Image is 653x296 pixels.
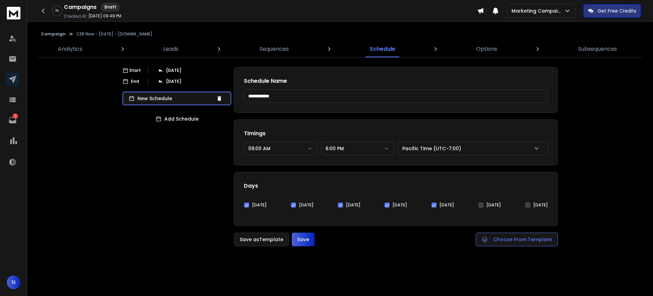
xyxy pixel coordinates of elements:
p: Subsequences [578,45,617,53]
a: 1 [6,113,19,127]
p: Pacific Time (UTC-7:00) [402,145,464,152]
a: Leads [159,41,183,57]
label: [DATE] [439,202,454,208]
label: [DATE] [252,202,267,208]
p: [DATE] 09:49 PM [88,13,121,19]
button: 6:00 PM [321,142,394,155]
a: Schedule [366,41,399,57]
label: [DATE] [392,202,407,208]
p: Schedule [370,45,395,53]
button: Save [292,233,315,246]
p: Start [129,68,141,73]
label: [DATE] [486,202,501,208]
div: Draft [101,3,120,12]
h1: Campaigns [64,3,97,11]
p: CER New - [DATE] - [DOMAIN_NAME] [77,31,152,37]
p: [DATE] [166,79,181,84]
button: Get Free Credits [583,4,641,18]
p: 1 [13,113,18,119]
a: Options [472,41,501,57]
label: [DATE] [533,202,548,208]
img: logo [7,7,20,19]
p: Created At: [64,14,87,19]
p: Marketing Campaign [512,7,564,14]
h1: Schedule Name [244,77,548,85]
p: Options [476,45,497,53]
button: Campaign [41,31,66,37]
a: Sequences [255,41,293,57]
h1: Days [244,182,548,190]
p: End [131,79,139,84]
button: N [7,276,20,289]
span: Choose From Template [493,236,552,243]
p: Leads [163,45,179,53]
label: [DATE] [299,202,314,208]
p: Get Free Credits [598,7,636,14]
button: Add Schedule [122,112,231,126]
p: Sequences [259,45,289,53]
h1: Timings [244,129,548,138]
a: Analytics [54,41,86,57]
p: [DATE] [166,68,181,73]
button: Save asTemplate [234,233,289,246]
button: Choose From Template [476,233,558,246]
p: 0 % [55,9,59,13]
p: Analytics [58,45,82,53]
p: New Schedule [137,95,214,102]
label: [DATE] [346,202,361,208]
button: 09:00 AM [244,142,317,155]
a: Subsequences [574,41,621,57]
